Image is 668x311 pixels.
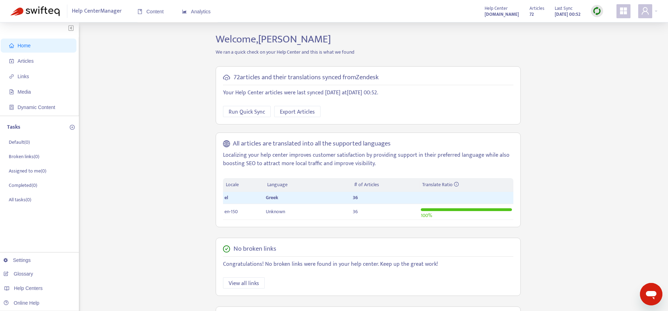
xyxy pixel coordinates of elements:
[9,89,14,94] span: file-image
[485,11,519,18] strong: [DOMAIN_NAME]
[9,105,14,110] span: container
[640,283,662,305] iframe: Pulsante per aprire la finestra di messaggistica
[266,194,278,202] span: Greek
[555,5,573,12] span: Last Sync
[4,300,39,306] a: Online Help
[234,245,276,253] h5: No broken links
[223,178,264,192] th: Locale
[18,74,29,79] span: Links
[14,285,43,291] span: Help Centers
[223,277,265,289] button: View all links
[4,257,31,263] a: Settings
[137,9,164,14] span: Content
[422,181,511,189] div: Translate Ratio
[223,140,230,148] span: global
[274,106,320,117] button: Export Articles
[9,59,14,63] span: account-book
[9,153,39,160] p: Broken links ( 0 )
[210,48,526,56] p: We ran a quick check on your Help Center and this is what we found
[421,211,432,219] span: 100 %
[280,108,315,116] span: Export Articles
[485,5,508,12] span: Help Center
[223,106,271,117] button: Run Quick Sync
[229,108,265,116] span: Run Quick Sync
[233,140,391,148] h5: All articles are translated into all the supported languages
[529,5,544,12] span: Articles
[182,9,187,14] span: area-chart
[223,74,230,81] span: cloud-sync
[9,138,30,146] p: Default ( 0 )
[223,89,513,97] p: Your Help Center articles were last synced [DATE] at [DATE] 00:52 .
[182,9,211,14] span: Analytics
[351,178,419,192] th: # of Articles
[223,260,513,269] p: Congratulations! No broken links were found in your help center. Keep up the great work!
[223,245,230,252] span: check-circle
[137,9,142,14] span: book
[72,5,122,18] span: Help Center Manager
[234,74,379,82] h5: 72 articles and their translations synced from Zendesk
[641,7,649,15] span: user
[9,182,37,189] p: Completed ( 0 )
[229,279,259,288] span: View all links
[18,89,31,95] span: Media
[353,194,358,202] span: 36
[9,196,31,203] p: All tasks ( 0 )
[18,104,55,110] span: Dynamic Content
[9,43,14,48] span: home
[264,178,351,192] th: Language
[485,10,519,18] a: [DOMAIN_NAME]
[353,208,358,216] span: 36
[223,151,513,168] p: Localizing your help center improves customer satisfaction by providing support in their preferre...
[18,43,31,48] span: Home
[593,7,601,15] img: sync.dc5367851b00ba804db3.png
[216,31,331,48] span: Welcome, [PERSON_NAME]
[555,11,580,18] strong: [DATE] 00:52
[11,6,60,16] img: Swifteq
[4,271,33,277] a: Glossary
[9,74,14,79] span: link
[18,58,34,64] span: Articles
[224,208,238,216] span: en-150
[266,208,285,216] span: Unknown
[224,194,228,202] span: el
[70,125,75,130] span: plus-circle
[529,11,534,18] strong: 72
[9,167,46,175] p: Assigned to me ( 0 )
[619,7,628,15] span: appstore
[7,123,20,131] p: Tasks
